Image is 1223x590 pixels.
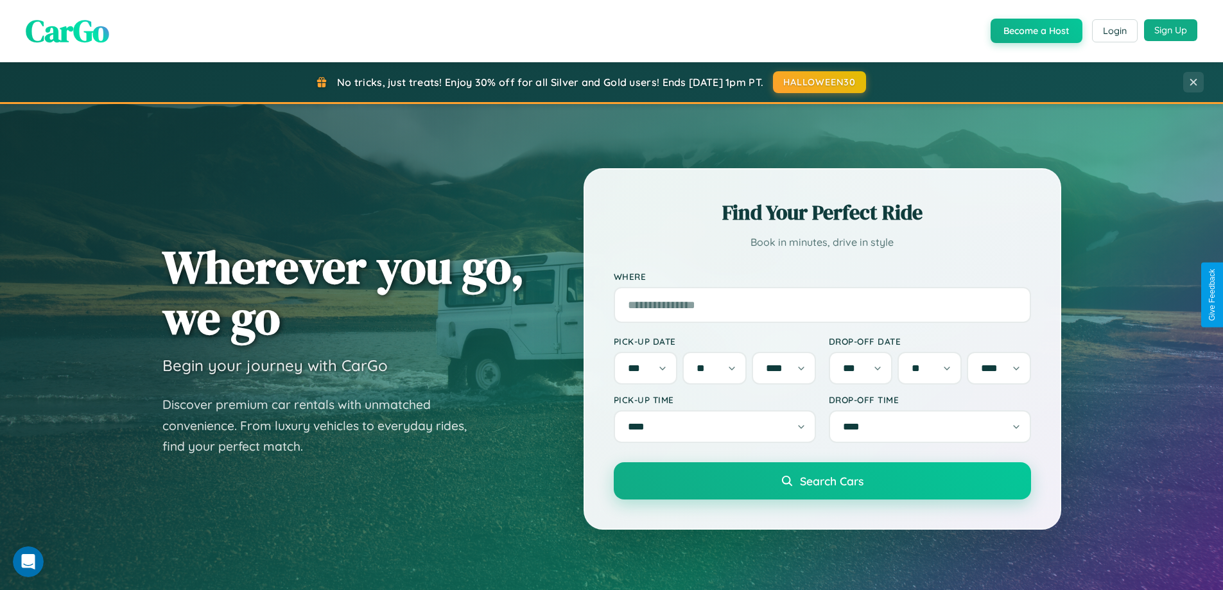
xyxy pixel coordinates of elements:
label: Drop-off Date [829,336,1031,347]
button: Search Cars [614,462,1031,499]
p: Book in minutes, drive in style [614,233,1031,252]
span: No tricks, just treats! Enjoy 30% off for all Silver and Gold users! Ends [DATE] 1pm PT. [337,76,763,89]
button: Become a Host [991,19,1082,43]
label: Where [614,271,1031,282]
button: Login [1092,19,1138,42]
iframe: Intercom live chat [13,546,44,577]
button: HALLOWEEN30 [773,71,866,93]
h2: Find Your Perfect Ride [614,198,1031,227]
label: Pick-up Time [614,394,816,405]
h1: Wherever you go, we go [162,241,525,343]
label: Drop-off Time [829,394,1031,405]
h3: Begin your journey with CarGo [162,356,388,375]
p: Discover premium car rentals with unmatched convenience. From luxury vehicles to everyday rides, ... [162,394,483,457]
div: Give Feedback [1208,269,1217,321]
span: CarGo [26,10,109,52]
label: Pick-up Date [614,336,816,347]
span: Search Cars [800,474,863,488]
button: Sign Up [1144,19,1197,41]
